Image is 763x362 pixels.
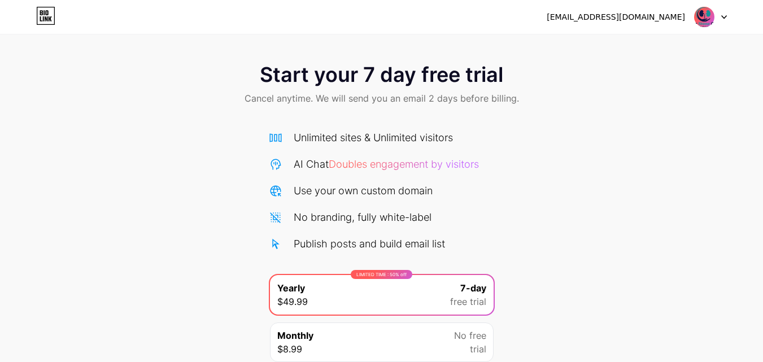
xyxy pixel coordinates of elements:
[125,67,190,74] div: Keywords by Traffic
[450,295,486,308] span: free trial
[294,236,445,251] div: Publish posts and build email list
[277,342,302,356] span: $8.99
[460,281,486,295] span: 7-day
[32,18,55,27] div: v 4.0.25
[277,295,308,308] span: $49.99
[547,11,685,23] div: [EMAIL_ADDRESS][DOMAIN_NAME]
[112,66,121,75] img: tab_keywords_by_traffic_grey.svg
[277,329,313,342] span: Monthly
[294,156,479,172] div: AI Chat
[245,91,519,105] span: Cancel anytime. We will send you an email 2 days before billing.
[454,329,486,342] span: No free
[30,66,40,75] img: tab_domain_overview_orange.svg
[351,270,412,279] div: LIMITED TIME : 50% off
[294,130,453,145] div: Unlimited sites & Unlimited visitors
[694,6,715,28] img: vipinsisodia
[294,183,433,198] div: Use your own custom domain
[43,67,101,74] div: Domain Overview
[329,158,479,170] span: Doubles engagement by visitors
[294,210,431,225] div: No branding, fully white-label
[260,63,503,86] span: Start your 7 day free trial
[29,29,124,38] div: Domain: [DOMAIN_NAME]
[18,18,27,27] img: logo_orange.svg
[470,342,486,356] span: trial
[277,281,305,295] span: Yearly
[18,29,27,38] img: website_grey.svg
